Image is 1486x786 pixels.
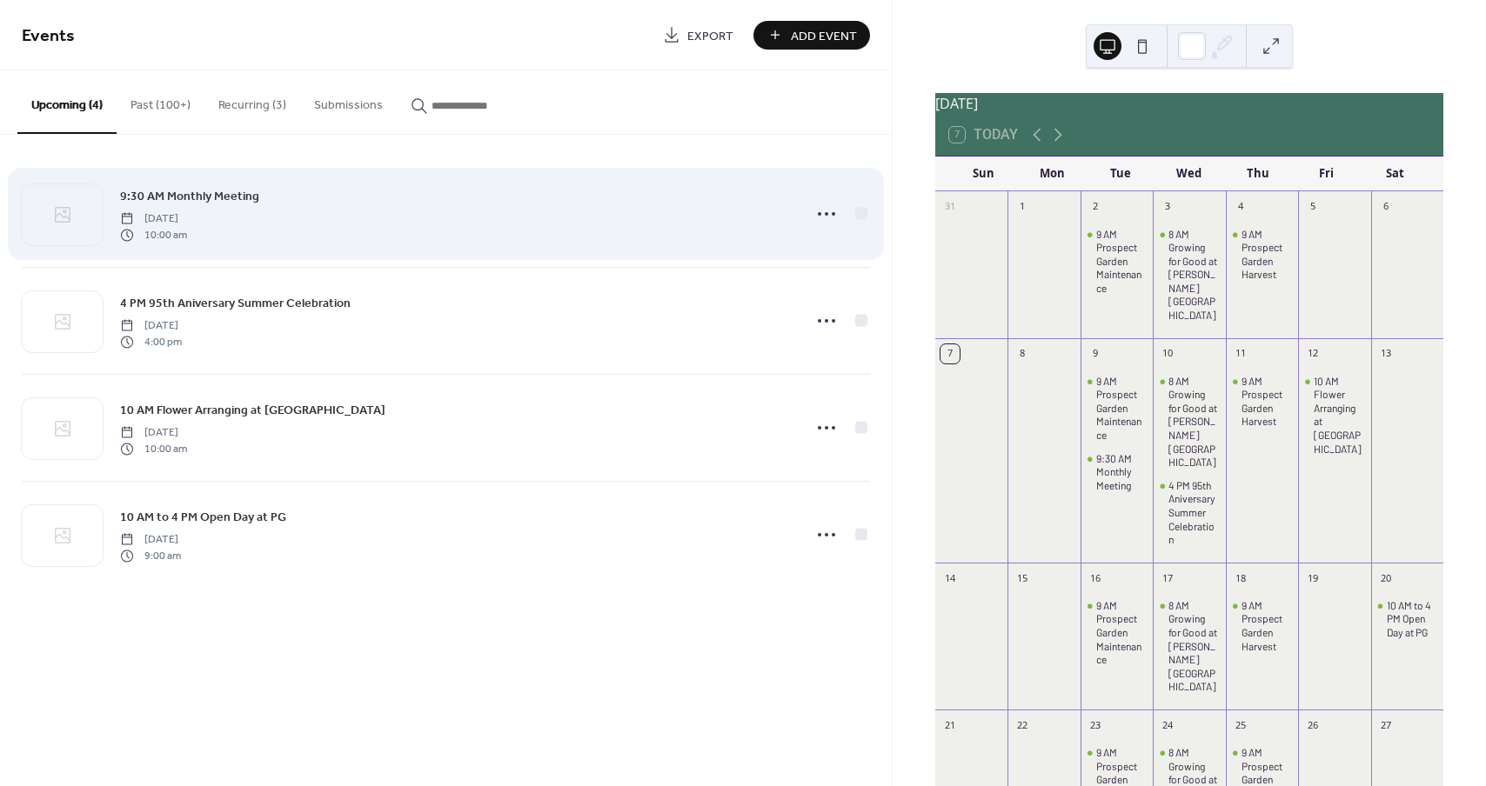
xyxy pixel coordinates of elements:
[1242,375,1291,429] div: 9 AM Prospect Garden Harvest
[1231,344,1250,363] div: 11
[1376,569,1396,588] div: 20
[1168,375,1218,470] div: 8 AM Growing for Good at [PERSON_NAME][GEOGRAPHIC_DATA]
[650,21,746,50] a: Export
[120,532,181,548] span: [DATE]
[1158,716,1177,735] div: 24
[1168,599,1218,694] div: 8 AM Growing for Good at [PERSON_NAME][GEOGRAPHIC_DATA]
[120,334,182,350] span: 4:00 pm
[1371,599,1443,640] div: 10 AM to 4 PM Open Day at PG
[1153,228,1225,323] div: 8 AM Growing for Good at Wakeman Town Farm
[120,186,259,206] a: 9:30 AM Monthly Meeting
[17,70,117,134] button: Upcoming (4)
[1018,157,1087,191] div: Mon
[22,19,75,53] span: Events
[940,197,960,216] div: 31
[1387,599,1436,640] div: 10 AM to 4 PM Open Day at PG
[935,93,1443,114] div: [DATE]
[1155,157,1223,191] div: Wed
[1087,157,1155,191] div: Tue
[1096,228,1146,296] div: 9 AM Prospect Garden Maintenance
[1168,228,1218,323] div: 8 AM Growing for Good at [PERSON_NAME][GEOGRAPHIC_DATA]
[1242,599,1291,653] div: 9 AM Prospect Garden Harvest
[1081,599,1153,667] div: 9 AM Prospect Garden Maintenance
[1303,197,1322,216] div: 5
[791,27,857,45] span: Add Event
[1153,479,1225,547] div: 4 PM 95th Aniversary Summer Celebration
[1158,569,1177,588] div: 17
[1086,569,1105,588] div: 16
[1376,344,1396,363] div: 13
[940,344,960,363] div: 7
[1086,197,1105,216] div: 2
[1096,599,1146,667] div: 9 AM Prospect Garden Maintenance
[687,27,733,45] span: Export
[1226,599,1298,653] div: 9 AM Prospect Garden Harvest
[120,211,187,227] span: [DATE]
[1081,452,1153,493] div: 9:30 AM Monthly Meeting
[300,70,397,132] button: Submissions
[1242,228,1291,282] div: 9 AM Prospect Garden Harvest
[1361,157,1429,191] div: Sat
[1013,344,1032,363] div: 8
[120,295,351,313] span: 4 PM 95th Aniversary Summer Celebration
[1231,716,1250,735] div: 25
[1013,716,1032,735] div: 22
[1223,157,1292,191] div: Thu
[1153,375,1225,470] div: 8 AM Growing for Good at Wakeman Town Farm
[1314,375,1363,456] div: 10 AM Flower Arranging at [GEOGRAPHIC_DATA]
[1231,569,1250,588] div: 18
[117,70,204,132] button: Past (100+)
[949,157,1018,191] div: Sun
[1303,716,1322,735] div: 26
[120,425,187,441] span: [DATE]
[753,21,870,50] button: Add Event
[204,70,300,132] button: Recurring (3)
[1292,157,1361,191] div: Fri
[1376,716,1396,735] div: 27
[120,548,181,563] span: 9:00 am
[1096,452,1146,493] div: 9:30 AM Monthly Meeting
[1086,344,1105,363] div: 9
[120,227,187,243] span: 10:00 am
[1226,375,1298,429] div: 9 AM Prospect Garden Harvest
[120,507,286,527] a: 10 AM to 4 PM Open Day at PG
[1231,197,1250,216] div: 4
[120,402,385,420] span: 10 AM Flower Arranging at [GEOGRAPHIC_DATA]
[1168,479,1218,547] div: 4 PM 95th Aniversary Summer Celebration
[1081,375,1153,443] div: 9 AM Prospect Garden Maintenance
[1376,197,1396,216] div: 6
[120,188,259,206] span: 9:30 AM Monthly Meeting
[1226,228,1298,282] div: 9 AM Prospect Garden Harvest
[120,318,182,334] span: [DATE]
[1013,197,1032,216] div: 1
[940,716,960,735] div: 21
[120,441,187,456] span: 10:00 am
[1158,197,1177,216] div: 3
[1303,344,1322,363] div: 12
[1158,344,1177,363] div: 10
[1153,599,1225,694] div: 8 AM Growing for Good at Wakeman Town Farm
[120,293,351,313] a: 4 PM 95th Aniversary Summer Celebration
[1303,569,1322,588] div: 19
[1081,228,1153,296] div: 9 AM Prospect Garden Maintenance
[940,569,960,588] div: 14
[1013,569,1032,588] div: 15
[1298,375,1370,456] div: 10 AM Flower Arranging at WTF
[120,509,286,527] span: 10 AM to 4 PM Open Day at PG
[120,400,385,420] a: 10 AM Flower Arranging at [GEOGRAPHIC_DATA]
[1096,375,1146,443] div: 9 AM Prospect Garden Maintenance
[1086,716,1105,735] div: 23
